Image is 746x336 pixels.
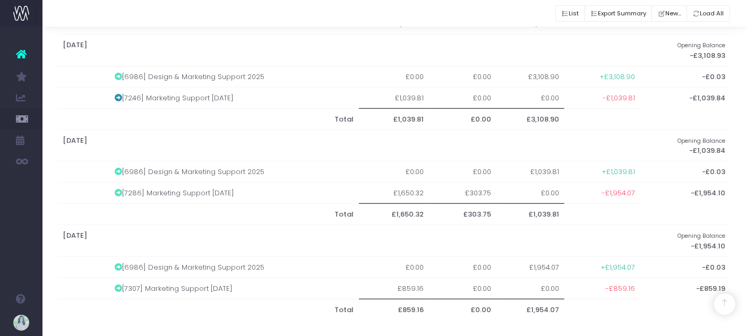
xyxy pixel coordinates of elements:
[605,283,635,294] span: -£859.16
[429,256,496,278] td: £0.00
[496,204,565,225] th: £1,039.81
[496,66,565,87] td: £3,108.90
[496,161,565,183] td: £1,039.81
[496,108,565,130] th: £3,108.90
[429,278,496,299] td: £0.00
[687,5,730,22] button: Load All
[359,66,429,87] td: £0.00
[58,35,640,66] th: [DATE]
[640,161,731,183] th: -£0.03
[359,183,429,204] td: £1,650.32
[496,256,565,278] td: £1,954.07
[603,93,635,104] span: -£1,039.81
[640,66,731,87] th: -£0.03
[109,256,359,278] td: [6986] Design & Marketing Support 2025
[109,66,359,87] td: [6986] Design & Marketing Support 2025
[429,183,496,204] td: £303.75
[429,161,496,183] td: £0.00
[109,204,359,225] th: Total
[602,167,635,177] span: +£1,039.81
[602,188,635,199] span: -£1,954.07
[109,161,359,183] td: [6986] Design & Marketing Support 2025
[109,278,359,299] td: [7307] Marketing Support [DATE]
[678,135,726,145] small: Opening Balance
[359,299,429,320] th: £859.16
[640,35,731,66] th: -£3,108.93
[640,130,731,161] th: -£1,039.84
[496,299,565,320] th: £1,954.07
[359,204,429,225] th: £1,650.32
[13,315,29,331] img: images/default_profile_image.png
[496,87,565,108] td: £0.00
[429,87,496,108] td: £0.00
[109,87,359,108] td: [7246] Marketing Support [DATE]
[429,108,496,130] th: £0.00
[585,5,653,22] button: Export Summary
[640,225,731,257] th: -£1,954.10
[58,130,640,161] th: [DATE]
[359,87,429,108] td: £1,039.81
[109,183,359,204] td: [7286] Marketing Support [DATE]
[109,299,359,320] th: Total
[429,66,496,87] td: £0.00
[429,204,496,225] th: £303.75
[651,5,687,22] button: New...
[678,40,726,49] small: Opening Balance
[359,256,429,278] td: £0.00
[109,108,359,130] th: Total
[601,262,635,273] span: +£1,954.07
[678,230,726,240] small: Opening Balance
[555,5,585,22] button: List
[496,278,565,299] td: £0.00
[496,183,565,204] td: £0.00
[640,87,731,108] th: -£1,039.84
[429,299,496,320] th: £0.00
[359,278,429,299] td: £859.16
[359,108,429,130] th: £1,039.81
[359,161,429,183] td: £0.00
[599,72,635,82] span: +£3,108.90
[58,225,640,257] th: [DATE]
[640,256,731,278] th: -£0.03
[640,183,731,204] th: -£1,954.10
[640,278,731,299] th: -£859.19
